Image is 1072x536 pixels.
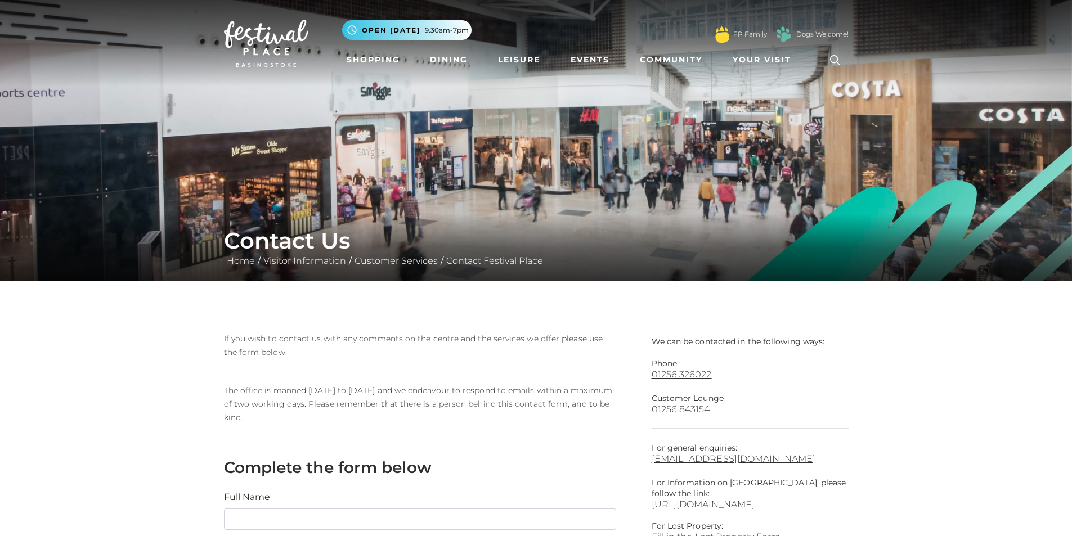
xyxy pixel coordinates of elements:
p: The office is manned [DATE] to [DATE] and we endeavour to respond to emails within a maximum of t... [224,384,616,424]
p: Customer Lounge [652,393,849,404]
a: Events [566,49,614,70]
a: FP Family [733,29,767,39]
a: Dogs Welcome! [796,29,849,39]
a: 01256 326022 [652,369,849,380]
a: Shopping [342,49,405,70]
a: Home [224,255,258,266]
a: Customer Services [352,255,441,266]
a: [URL][DOMAIN_NAME] [652,499,755,510]
a: Your Visit [728,49,801,70]
a: Visitor Information [261,255,349,266]
p: For general enquiries: [652,443,849,464]
a: Community [635,49,707,70]
p: For Information on [GEOGRAPHIC_DATA], please follow the link: [652,478,849,499]
h3: Complete the form below [224,458,616,477]
span: Your Visit [733,54,791,66]
h1: Contact Us [224,227,849,254]
p: If you wish to contact us with any comments on the centre and the services we offer please use th... [224,332,616,359]
a: Leisure [494,49,545,70]
label: Full Name [224,490,270,504]
div: / / / [216,227,857,268]
a: Contact Festival Place [443,255,546,266]
a: [EMAIL_ADDRESS][DOMAIN_NAME] [652,453,849,464]
img: Festival Place Logo [224,20,308,67]
p: We can be contacted in the following ways: [652,332,849,347]
p: For Lost Property: [652,521,849,532]
a: Dining [425,49,472,70]
span: 9.30am-7pm [425,25,469,35]
span: Open [DATE] [362,25,420,35]
p: Phone [652,358,849,369]
button: Open [DATE] 9.30am-7pm [342,20,472,40]
a: 01256 843154 [652,404,849,415]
